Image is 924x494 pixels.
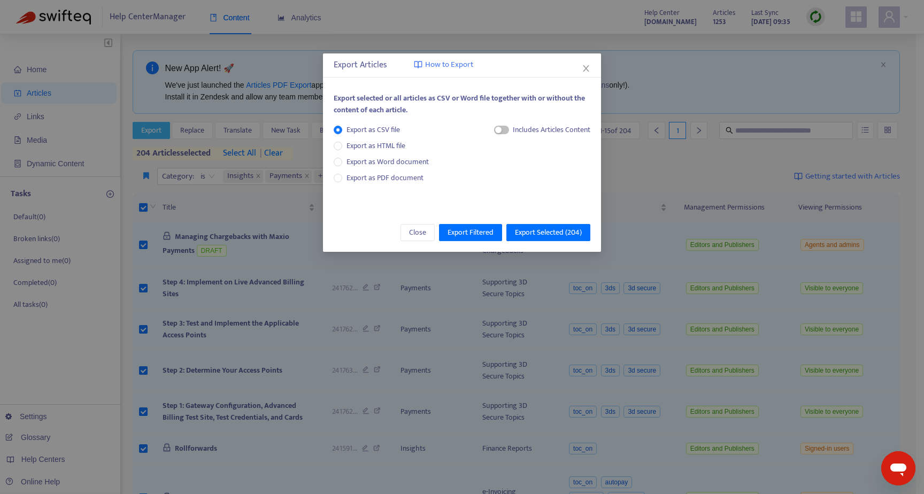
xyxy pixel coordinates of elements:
[439,224,502,241] button: Export Filtered
[448,227,494,238] span: Export Filtered
[506,224,590,241] button: Export Selected (204)
[881,451,915,485] iframe: Button to launch messaging window
[401,224,435,241] button: Close
[515,227,582,238] span: Export Selected ( 204 )
[346,172,423,184] span: Export as PDF document
[342,156,433,168] span: Export as Word document
[342,140,410,152] span: Export as HTML file
[414,60,422,69] img: image-link
[414,59,473,71] a: How to Export
[580,63,592,74] button: Close
[334,92,585,116] span: Export selected or all articles as CSV or Word file together with or without the content of each ...
[513,124,590,136] div: Includes Articles Content
[342,124,404,136] span: Export as CSV file
[582,64,590,73] span: close
[425,59,473,71] span: How to Export
[334,59,590,72] div: Export Articles
[409,227,426,238] span: Close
